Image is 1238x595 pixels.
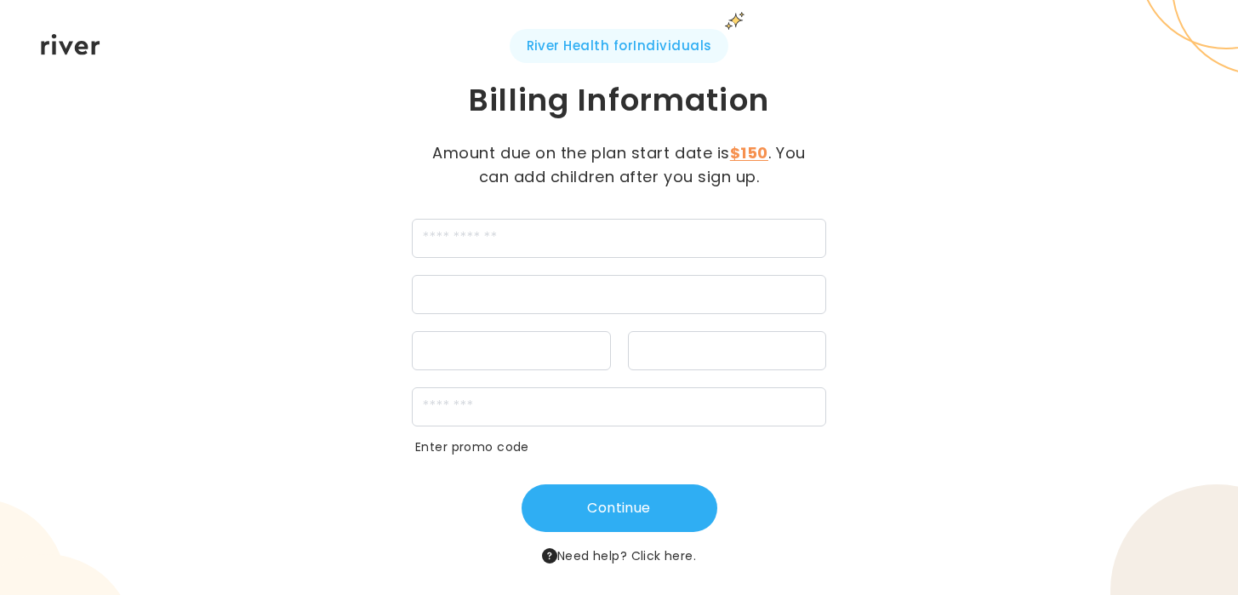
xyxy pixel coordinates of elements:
iframe: Secure payment input frame [423,288,815,304]
iframe: Secure payment input frame [423,344,599,360]
iframe: Secure payment input frame [639,344,815,360]
input: cardName [412,219,826,258]
button: Click here. [631,546,697,566]
h1: Billing Information [323,80,916,121]
span: River Health for Individuals [510,29,729,63]
button: Continue [522,484,717,532]
strong: $150 [730,142,768,163]
input: zipCode [412,387,826,426]
p: Amount due on the plan start date is . You can add children after you sign up. [428,141,811,189]
button: Enter promo code [415,440,529,455]
span: Need help? [542,546,696,566]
